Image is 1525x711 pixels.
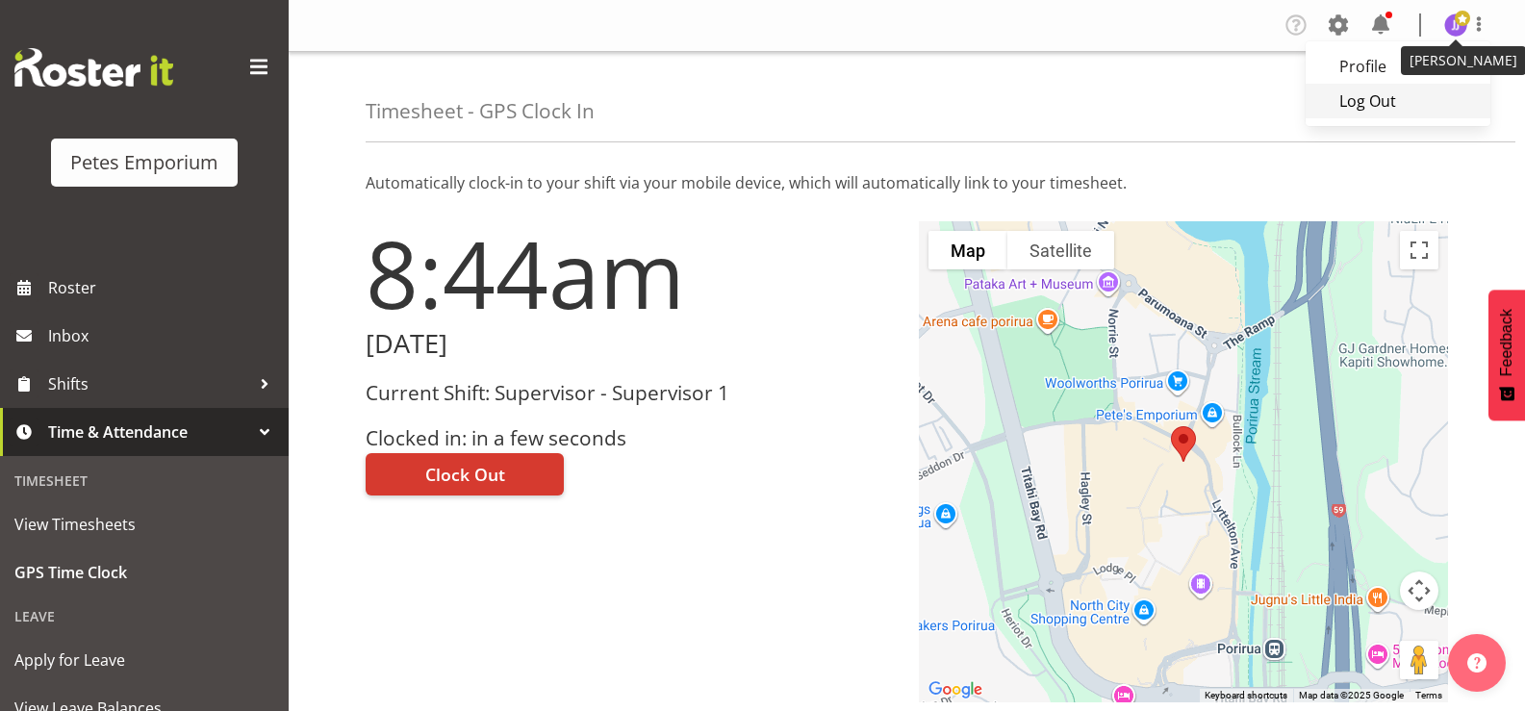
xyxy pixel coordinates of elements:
button: Drag Pegman onto the map to open Street View [1400,641,1438,679]
h2: [DATE] [366,329,896,359]
span: GPS Time Clock [14,558,274,587]
span: Map data ©2025 Google [1299,690,1404,700]
button: Show satellite imagery [1007,231,1114,269]
a: Open this area in Google Maps (opens a new window) [924,677,987,702]
img: help-xxl-2.png [1467,653,1487,673]
div: Timesheet [5,461,284,500]
a: Terms (opens in new tab) [1415,690,1442,700]
h1: 8:44am [366,221,896,325]
div: Leave [5,597,284,636]
button: Feedback - Show survey [1488,290,1525,420]
h3: Clocked in: in a few seconds [366,427,896,449]
h4: Timesheet - GPS Clock In [366,100,595,122]
span: Roster [48,273,279,302]
button: Show street map [928,231,1007,269]
a: View Timesheets [5,500,284,548]
a: Log Out [1306,84,1490,118]
span: Apply for Leave [14,646,274,674]
span: Inbox [48,321,279,350]
img: janelle-jonkers702.jpg [1444,13,1467,37]
button: Toggle fullscreen view [1400,231,1438,269]
button: Clock Out [366,453,564,495]
span: Time & Attendance [48,418,250,446]
a: GPS Time Clock [5,548,284,597]
span: Shifts [48,369,250,398]
a: Profile [1306,49,1490,84]
span: Feedback [1498,309,1515,376]
div: Petes Emporium [70,148,218,177]
img: Rosterit website logo [14,48,173,87]
button: Map camera controls [1400,571,1438,610]
h3: Current Shift: Supervisor - Supervisor 1 [366,382,896,404]
img: Google [924,677,987,702]
a: Apply for Leave [5,636,284,684]
span: View Timesheets [14,510,274,539]
button: Keyboard shortcuts [1205,689,1287,702]
span: Clock Out [425,462,505,487]
p: Automatically clock-in to your shift via your mobile device, which will automatically link to you... [366,171,1448,194]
